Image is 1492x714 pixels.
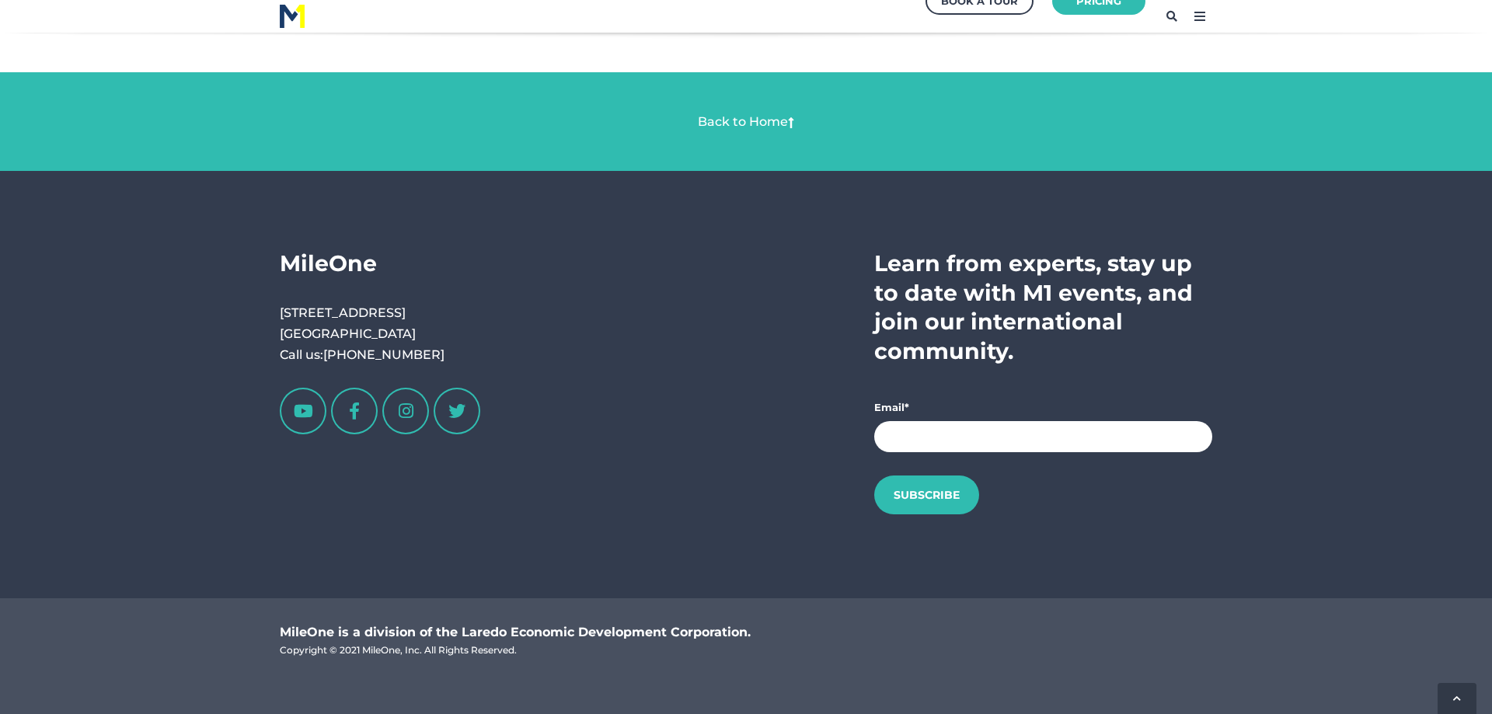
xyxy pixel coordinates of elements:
[874,475,979,514] input: Subscribe
[280,249,495,278] h3: MileOne
[874,401,905,413] span: Email
[280,5,305,28] img: M1 Logo - Blue Letters - for Light Backgrounds-2
[698,114,788,129] a: Back to Home
[280,625,751,639] strong: MileOne is a division of the Laredo Economic Development Corporation.
[519,249,679,333] div: Navigation Menu
[874,249,1212,365] h3: Learn from experts, stay up to date with M1 events, and join our international community.
[323,347,444,362] a: [PHONE_NUMBER]
[280,302,495,366] p: [STREET_ADDRESS] [GEOGRAPHIC_DATA] Call us:
[280,643,1150,658] div: Copyright © 2021 MileOne, Inc. All Rights Reserved.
